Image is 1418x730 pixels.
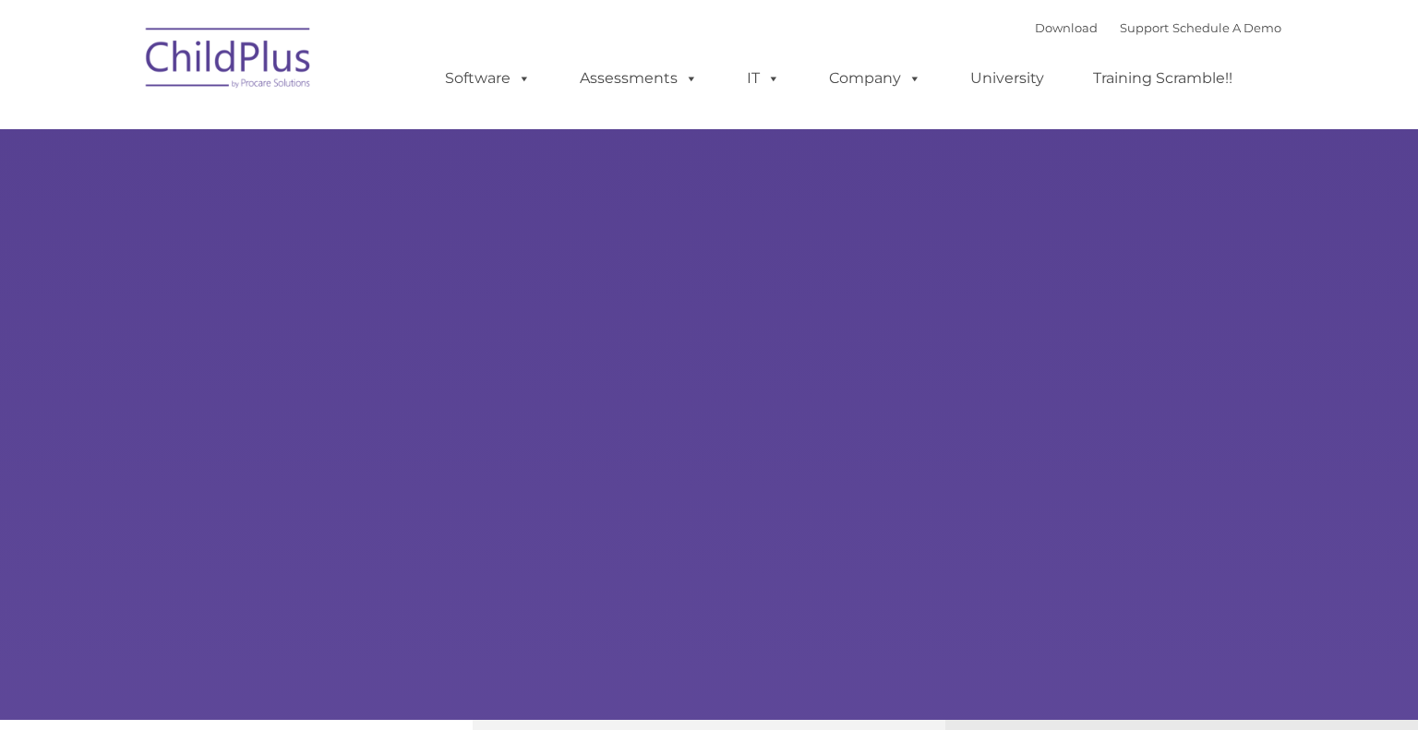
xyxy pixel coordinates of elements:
[952,60,1063,97] a: University
[1035,20,1281,35] font: |
[137,15,321,107] img: ChildPlus by Procare Solutions
[561,60,716,97] a: Assessments
[1075,60,1251,97] a: Training Scramble!!
[1120,20,1169,35] a: Support
[1035,20,1098,35] a: Download
[728,60,799,97] a: IT
[811,60,940,97] a: Company
[1172,20,1281,35] a: Schedule A Demo
[427,60,549,97] a: Software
